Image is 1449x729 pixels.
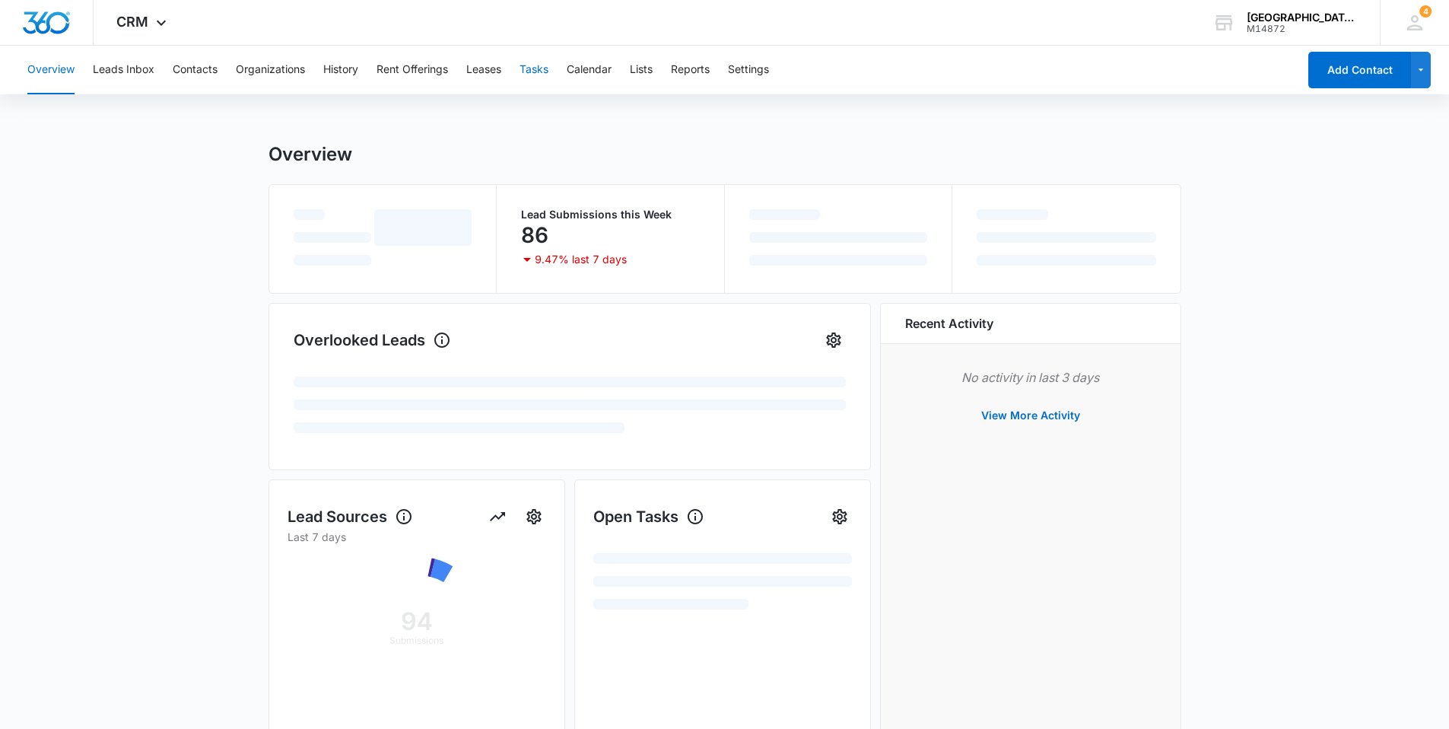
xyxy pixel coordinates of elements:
p: 86 [521,223,548,247]
button: Settings [728,46,769,94]
h1: Overlooked Leads [294,329,451,352]
div: notifications count [1419,5,1432,18]
button: Leads Inbox [93,46,154,94]
button: Leases [466,46,501,94]
button: History [323,46,358,94]
h1: Overview [269,143,352,166]
button: Overview [27,46,75,94]
h6: Recent Activity [905,314,993,333]
h1: Open Tasks [593,505,704,528]
button: Settings [828,505,852,529]
button: Lists [630,46,653,94]
button: View More Activity [966,397,1095,434]
button: Calendar [567,46,612,94]
button: Tasks [520,46,548,94]
span: CRM [116,14,148,30]
button: View Report [485,505,510,529]
button: Reports [671,46,710,94]
button: Contacts [173,46,218,94]
p: Lead Submissions this Week [521,209,700,220]
button: Settings [821,328,846,352]
button: Add Contact [1308,52,1411,88]
h1: Lead Sources [288,505,413,528]
button: Rent Offerings [377,46,448,94]
div: account id [1247,24,1358,34]
button: Settings [522,505,546,529]
p: Last 7 days [288,529,546,545]
div: account name [1247,11,1358,24]
p: No activity in last 3 days [905,368,1156,387]
span: 4 [1419,5,1432,18]
p: 9.47% last 7 days [535,254,627,265]
button: Organizations [236,46,305,94]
